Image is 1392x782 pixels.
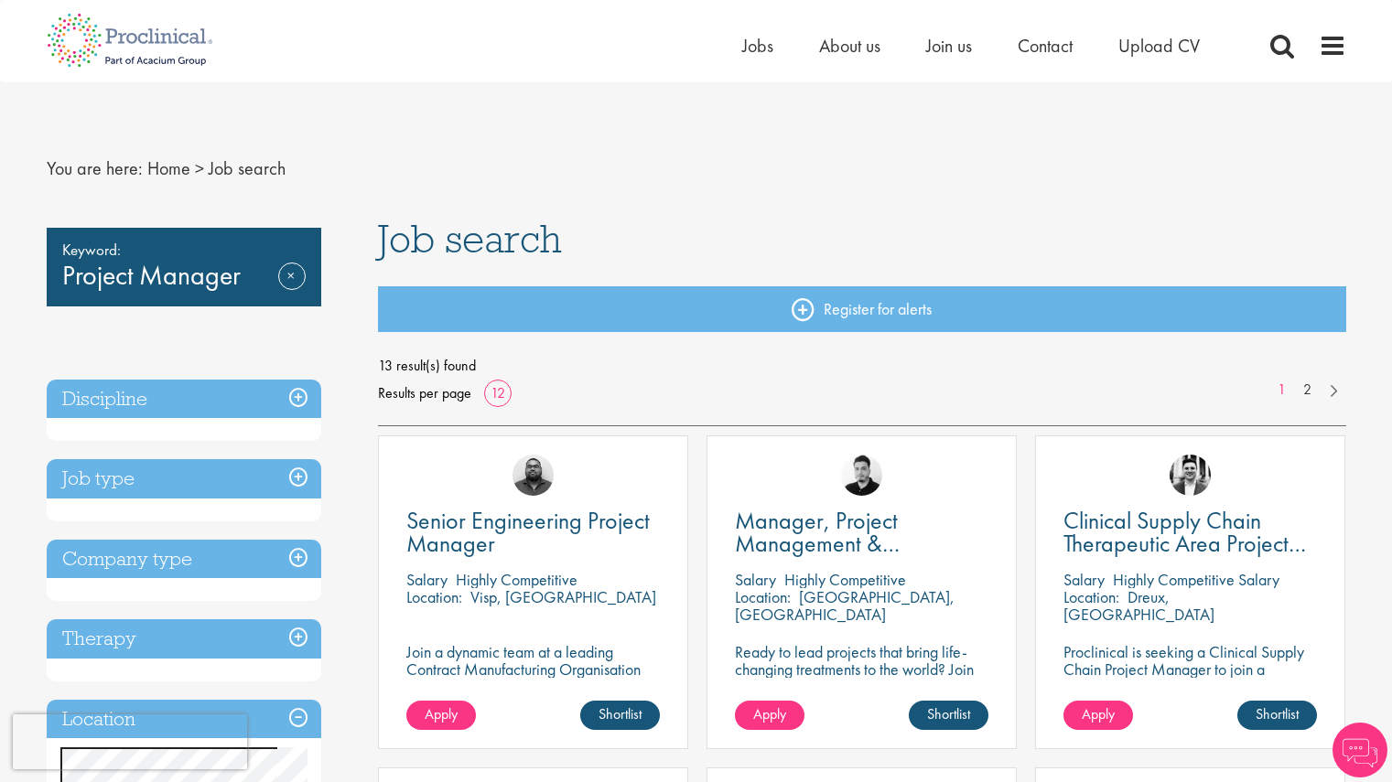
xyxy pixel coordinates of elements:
[47,228,321,306] div: Project Manager
[1113,569,1279,590] p: Highly Competitive Salary
[147,156,190,180] a: breadcrumb link
[926,34,972,58] a: Join us
[1063,569,1105,590] span: Salary
[735,586,791,607] span: Location:
[406,643,660,730] p: Join a dynamic team at a leading Contract Manufacturing Organisation (CMO) and contribute to grou...
[1063,505,1306,582] span: Clinical Supply Chain Therapeutic Area Project Manager
[735,569,776,590] span: Salary
[378,286,1346,332] a: Register for alerts
[47,459,321,498] h3: Job type
[513,455,554,496] img: Ashley Bennett
[209,156,286,180] span: Job search
[1018,34,1073,58] a: Contact
[47,540,321,579] h3: Company type
[47,619,321,659] h3: Therapy
[735,586,955,625] p: [GEOGRAPHIC_DATA], [GEOGRAPHIC_DATA]
[735,505,932,582] span: Manager, Project Management & Operational Delivery
[1268,380,1295,401] a: 1
[378,352,1346,380] span: 13 result(s) found
[1294,380,1321,401] a: 2
[753,704,786,723] span: Apply
[580,701,660,730] a: Shortlist
[735,643,988,730] p: Ready to lead projects that bring life-changing treatments to the world? Join our client at the f...
[1063,586,1214,625] p: Dreux, [GEOGRAPHIC_DATA]
[278,262,306,316] a: Remove
[1237,701,1317,730] a: Shortlist
[456,569,577,590] p: Highly Competitive
[742,34,773,58] a: Jobs
[1118,34,1200,58] a: Upload CV
[62,237,306,262] span: Keyword:
[1063,586,1119,607] span: Location:
[1333,723,1387,777] img: Chatbot
[406,509,660,555] a: Senior Engineering Project Manager
[1063,701,1133,730] a: Apply
[13,714,247,769] iframe: reCAPTCHA
[909,701,988,730] a: Shortlist
[1170,455,1211,496] img: Edward Little
[378,380,471,407] span: Results per page
[784,569,906,590] p: Highly Competitive
[47,700,321,739] h3: Location
[406,505,650,559] span: Senior Engineering Project Manager
[470,586,656,607] p: Visp, [GEOGRAPHIC_DATA]
[406,701,476,730] a: Apply
[841,455,882,496] img: Anderson Maldonado
[1063,509,1317,555] a: Clinical Supply Chain Therapeutic Area Project Manager
[47,156,143,180] span: You are here:
[47,380,321,419] h3: Discipline
[1082,704,1115,723] span: Apply
[195,156,204,180] span: >
[425,704,458,723] span: Apply
[819,34,880,58] a: About us
[735,701,804,730] a: Apply
[378,214,562,263] span: Job search
[1063,643,1317,730] p: Proclinical is seeking a Clinical Supply Chain Project Manager to join a dynamic team dedicated t...
[406,569,448,590] span: Salary
[406,586,462,607] span: Location:
[484,383,512,402] a: 12
[735,509,988,555] a: Manager, Project Management & Operational Delivery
